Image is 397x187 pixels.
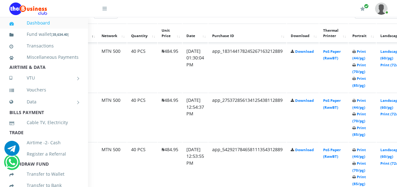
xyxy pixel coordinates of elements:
[9,50,79,64] a: Miscellaneous Payments
[352,147,366,159] a: Print (44/pg)
[82,93,97,141] td: 2
[98,24,127,43] th: Network: activate to sort column ascending
[9,115,79,130] a: Cable TV, Electricity
[352,174,366,186] a: Print (85/pg)
[9,27,79,42] a: Fund wallet[35,634.40]
[9,167,79,181] a: Transfer to Wallet
[287,24,319,43] th: Download: activate to sort column ascending
[352,112,366,123] a: Print (70/pg)
[127,93,157,141] td: 40 PCS
[352,76,366,88] a: Print (85/pg)
[9,3,47,15] img: Logo
[9,39,79,53] a: Transactions
[295,49,314,54] a: Download
[360,6,365,11] i: Renew/Upgrade Subscription
[158,24,182,43] th: Unit Price: activate to sort column ascending
[352,49,366,61] a: Print (44/pg)
[183,44,208,92] td: [DATE] 01:30:04 PM
[319,24,348,43] th: Thermal Printer: activate to sort column ascending
[9,135,79,150] a: Airtime -2- Cash
[51,32,69,37] small: [ ]
[4,146,19,156] a: Chat for support
[98,44,127,92] td: MTN 500
[208,24,286,43] th: Purchase ID: activate to sort column ascending
[364,4,369,8] span: Renew/Upgrade Subscription
[127,44,157,92] td: 40 PCS
[208,93,286,141] td: app_275372856134125438112889
[183,93,208,141] td: [DATE] 12:54:37 PM
[9,94,79,110] a: Data
[352,98,366,110] a: Print (44/pg)
[5,159,18,170] a: Chat for support
[9,16,79,30] a: Dashboard
[295,147,314,152] a: Download
[82,24,97,43] th: #: activate to sort column descending
[158,44,182,92] td: ₦484.95
[295,98,314,103] a: Download
[9,70,79,86] a: VTU
[352,161,366,173] a: Print (70/pg)
[183,24,208,43] th: Date: activate to sort column ascending
[323,49,341,61] a: PoS Paper (RawBT)
[158,93,182,141] td: ₦484.95
[52,32,68,37] b: 35,634.40
[82,44,97,92] td: 1
[208,44,286,92] td: app_183144178245267163212889
[9,147,79,161] a: Register a Referral
[352,125,366,137] a: Print (85/pg)
[323,147,341,159] a: PoS Paper (RawBT)
[127,24,157,43] th: Quantity: activate to sort column ascending
[323,98,341,110] a: PoS Paper (RawBT)
[9,83,79,97] a: Vouchers
[98,93,127,141] td: MTN 500
[352,63,366,74] a: Print (70/pg)
[349,24,376,43] th: Portrait: activate to sort column ascending
[375,3,388,15] img: User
